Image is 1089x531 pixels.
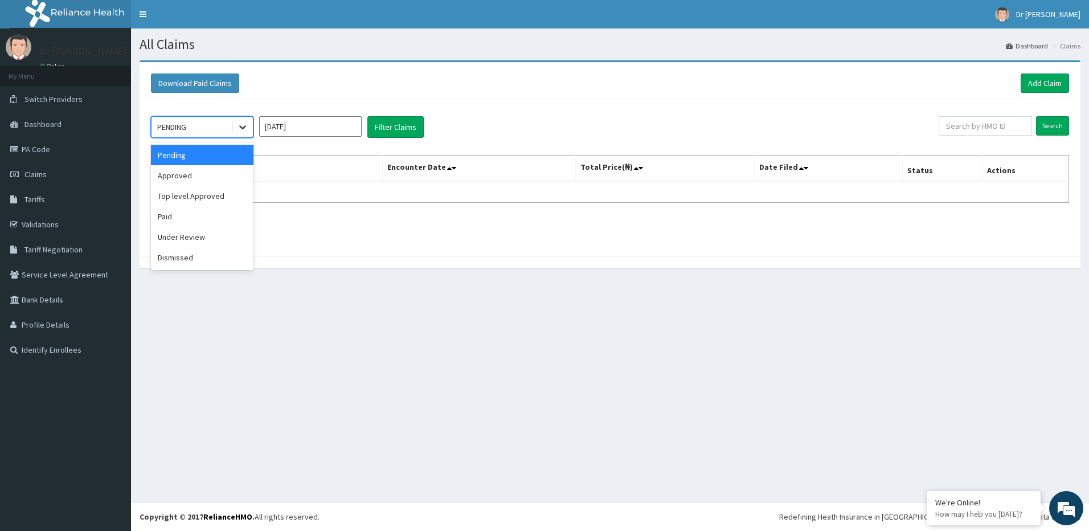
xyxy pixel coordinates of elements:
[903,156,982,182] th: Status
[131,502,1089,531] footer: All rights reserved.
[151,165,253,186] div: Approved
[259,116,362,137] input: Select Month and Year
[935,497,1032,508] div: We're Online!
[151,73,239,93] button: Download Paid Claims
[24,194,45,205] span: Tariffs
[6,34,31,60] img: User Image
[151,186,253,206] div: Top level Approved
[140,512,255,522] strong: Copyright © 2017 .
[939,116,1032,136] input: Search by HMO ID
[1006,41,1048,51] a: Dashboard
[1016,9,1080,19] span: Dr [PERSON_NAME]
[576,156,755,182] th: Total Price(₦)
[24,244,83,255] span: Tariff Negotiation
[203,512,252,522] a: RelianceHMO
[24,94,83,104] span: Switch Providers
[140,37,1080,52] h1: All Claims
[151,206,253,227] div: Paid
[151,247,253,268] div: Dismissed
[982,156,1069,182] th: Actions
[24,169,47,179] span: Claims
[1049,41,1080,51] li: Claims
[1036,116,1069,136] input: Search
[995,7,1009,22] img: User Image
[151,145,253,165] div: Pending
[779,511,1080,522] div: Redefining Heath Insurance in [GEOGRAPHIC_DATA] using Telemedicine and Data Science!
[367,116,424,138] button: Filter Claims
[382,156,575,182] th: Encounter Date
[24,119,62,129] span: Dashboard
[1021,73,1069,93] a: Add Claim
[755,156,903,182] th: Date Filed
[151,227,253,247] div: Under Review
[40,46,126,56] p: Dr [PERSON_NAME]
[157,121,186,133] div: PENDING
[152,156,383,182] th: Name
[40,62,67,70] a: Online
[935,509,1032,519] p: How may I help you today?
